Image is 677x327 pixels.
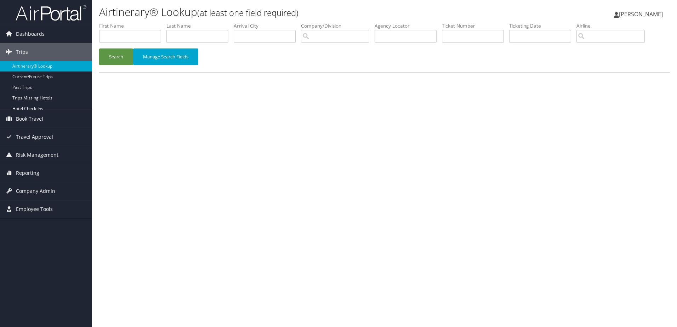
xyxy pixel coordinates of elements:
[16,164,39,182] span: Reporting
[133,48,198,65] button: Manage Search Fields
[576,22,650,29] label: Airline
[16,43,28,61] span: Trips
[16,182,55,200] span: Company Admin
[197,7,298,18] small: (at least one field required)
[166,22,234,29] label: Last Name
[16,25,45,43] span: Dashboards
[16,200,53,218] span: Employee Tools
[99,22,166,29] label: First Name
[16,110,43,128] span: Book Travel
[16,5,86,21] img: airportal-logo.png
[16,128,53,146] span: Travel Approval
[99,5,480,19] h1: Airtinerary® Lookup
[614,4,670,25] a: [PERSON_NAME]
[509,22,576,29] label: Ticketing Date
[442,22,509,29] label: Ticket Number
[16,146,58,164] span: Risk Management
[301,22,375,29] label: Company/Division
[375,22,442,29] label: Agency Locator
[234,22,301,29] label: Arrival City
[619,10,663,18] span: [PERSON_NAME]
[99,48,133,65] button: Search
